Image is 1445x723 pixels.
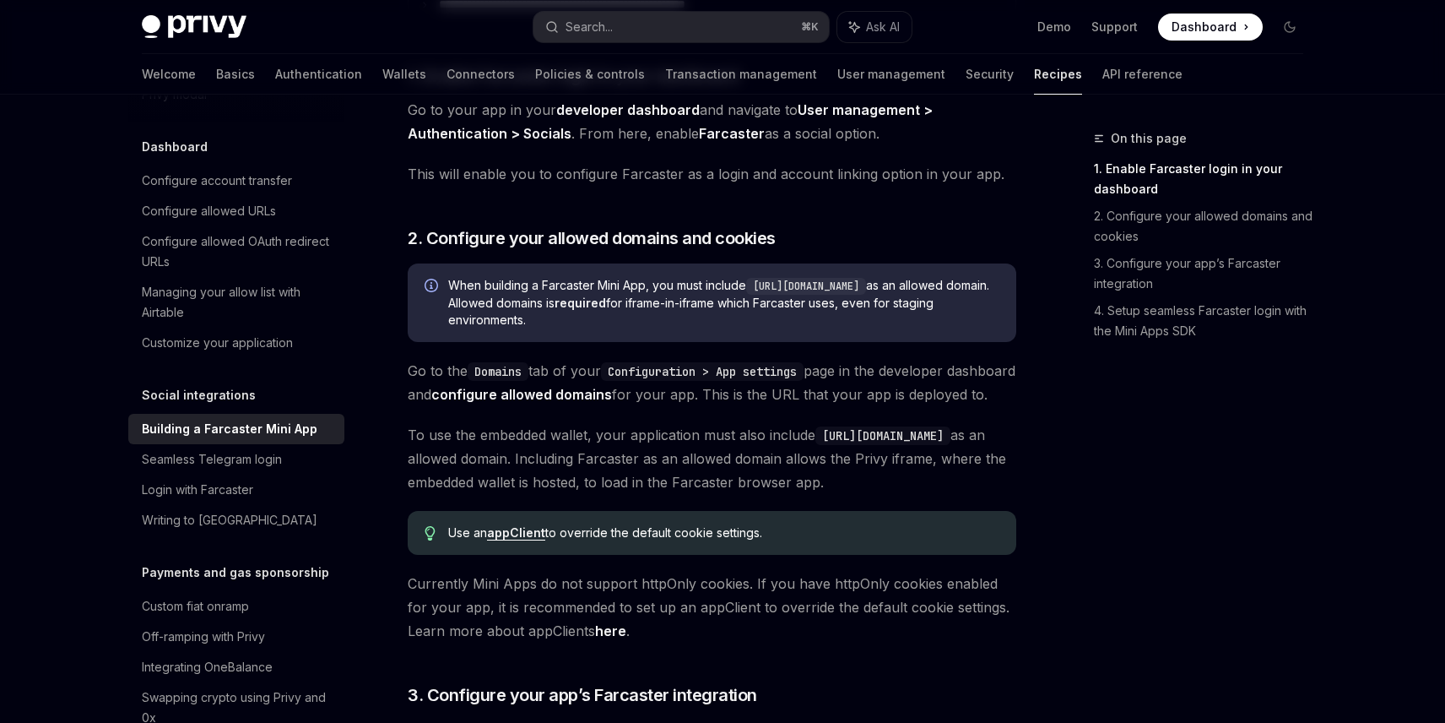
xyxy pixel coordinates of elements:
[866,19,900,35] span: Ask AI
[128,622,344,652] a: Off-ramping with Privy
[1094,155,1317,203] a: 1. Enable Farcaster login in your dashboard
[142,171,292,191] div: Configure account transfer
[448,525,999,541] span: Use an to override the default cookie settings.
[1091,19,1138,35] a: Support
[142,54,196,95] a: Welcome
[128,505,344,535] a: Writing to [GEOGRAPHIC_DATA]
[425,526,436,541] svg: Tip
[128,475,344,505] a: Login with Farcaster
[446,54,515,95] a: Connectors
[601,362,804,381] code: Configuration > App settings
[408,572,1016,643] span: Currently Mini Apps do not support httpOnly cookies. If you have httpOnly cookies enabled for you...
[431,386,612,404] a: configure allowed domains
[1276,14,1303,41] button: Toggle dark mode
[556,101,700,119] a: developer dashboard
[595,622,626,640] a: here
[1034,54,1082,95] a: Recipes
[142,480,253,500] div: Login with Farcaster
[1158,14,1263,41] a: Dashboard
[699,125,765,142] strong: Farcaster
[408,162,1016,186] span: This will enable you to configure Farcaster as a login and account linking option in your app.
[382,54,426,95] a: Wallets
[128,328,344,358] a: Customize your application
[128,277,344,328] a: Managing your allow list with Airtable
[408,683,757,707] span: 3. Configure your app’s Farcaster integration
[801,20,819,34] span: ⌘ K
[1037,19,1071,35] a: Demo
[1111,128,1187,149] span: On this page
[1094,250,1317,297] a: 3. Configure your app’s Farcaster integration
[533,12,829,42] button: Search...⌘K
[1102,54,1183,95] a: API reference
[142,657,273,677] div: Integrating OneBalance
[408,359,1016,406] span: Go to the tab of your page in the developer dashboard and for your app. This is the URL that your...
[665,54,817,95] a: Transaction management
[566,17,613,37] div: Search...
[535,54,645,95] a: Policies & controls
[746,278,866,295] code: [URL][DOMAIN_NAME]
[142,231,334,272] div: Configure allowed OAuth redirect URLs
[555,296,606,310] strong: required
[142,137,208,157] h5: Dashboard
[142,596,249,617] div: Custom fiat onramp
[448,277,999,329] span: When building a Farcaster Mini App, you must include as an allowed domain. Allowed domains is for...
[408,98,1016,145] span: Go to your app in your and navigate to . From here, enable as a social option.
[487,525,545,541] a: appClient
[142,419,317,439] div: Building a Farcaster Mini App
[837,54,945,95] a: User management
[142,385,256,405] h5: Social integrations
[1172,19,1237,35] span: Dashboard
[142,201,276,221] div: Configure allowed URLs
[1094,297,1317,345] a: 4. Setup seamless Farcaster login with the Mini Apps SDK
[142,563,329,583] h5: Payments and gas sponsorship
[408,423,1016,494] span: To use the embedded wallet, your application must also include as an allowed domain. Including Fa...
[142,627,265,647] div: Off-ramping with Privy
[837,12,912,42] button: Ask AI
[128,166,344,196] a: Configure account transfer
[142,510,317,530] div: Writing to [GEOGRAPHIC_DATA]
[216,54,255,95] a: Basics
[468,362,528,381] code: Domains
[425,279,441,296] svg: Info
[815,427,950,445] code: [URL][DOMAIN_NAME]
[142,282,334,323] div: Managing your allow list with Airtable
[142,15,246,39] img: dark logo
[966,54,1014,95] a: Security
[408,226,776,250] span: 2. Configure your allowed domains and cookies
[408,101,933,142] strong: User management > Authentication > Socials
[1094,203,1317,250] a: 2. Configure your allowed domains and cookies
[128,591,344,622] a: Custom fiat onramp
[142,449,282,470] div: Seamless Telegram login
[128,196,344,226] a: Configure allowed URLs
[128,226,344,277] a: Configure allowed OAuth redirect URLs
[142,333,293,353] div: Customize your application
[275,54,362,95] a: Authentication
[128,652,344,682] a: Integrating OneBalance
[128,444,344,475] a: Seamless Telegram login
[128,414,344,444] a: Building a Farcaster Mini App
